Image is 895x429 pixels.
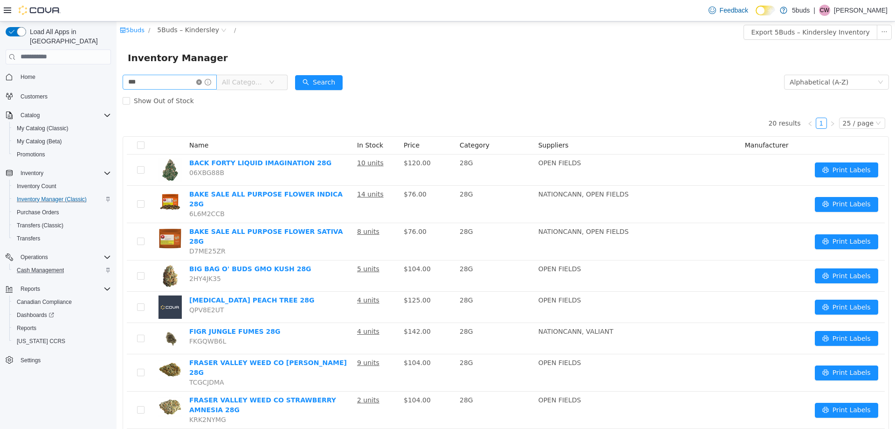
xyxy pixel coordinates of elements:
td: 28G [339,370,418,408]
span: 2HY4JK35 [73,253,104,261]
span: Dashboards [17,311,54,319]
span: Purchase Orders [13,207,111,218]
input: Dark Mode [756,6,775,15]
button: icon: searchSearch [179,54,226,69]
button: Customers [2,89,115,103]
span: Transfers (Classic) [17,222,63,229]
a: FRASER VALLEY WEED CO [PERSON_NAME] 28G [73,338,230,355]
span: Show Out of Stock [14,76,81,83]
td: 28G [339,270,418,302]
span: CW [820,5,829,16]
button: Settings [2,353,115,367]
span: Operations [17,252,111,263]
button: Home [2,70,115,84]
span: 6L6M2CCB [73,189,108,196]
img: Cova [19,6,61,15]
a: Transfers [13,233,44,244]
span: Reports [21,285,40,293]
button: Catalog [17,110,43,121]
button: Catalog [2,109,115,122]
u: 4 units [241,275,263,282]
u: 14 units [241,169,267,176]
u: 10 units [241,138,267,145]
a: Promotions [13,149,49,160]
img: BAKE SALE ALL PURPOSE FLOWER INDICA 28G hero shot [42,168,65,191]
button: My Catalog (Beta) [9,135,115,148]
button: icon: printerPrint Labels [698,344,762,359]
button: Operations [2,251,115,264]
span: Transfers [13,233,111,244]
i: icon: info-circle [88,57,95,64]
button: Inventory Count [9,180,115,193]
i: icon: right [713,99,719,105]
span: Feedback [720,6,748,15]
span: Inventory [17,168,111,179]
a: Settings [17,355,44,366]
div: 25 / page [726,97,757,107]
button: Inventory [17,168,47,179]
a: Transfers (Classic) [13,220,67,231]
span: $76.00 [287,169,310,176]
button: My Catalog (Classic) [9,122,115,135]
span: Catalog [17,110,111,121]
a: Purchase Orders [13,207,63,218]
span: FKGQWB6L [73,316,110,324]
nav: Complex example [6,66,111,391]
span: Home [17,71,111,83]
span: / [117,5,119,12]
a: BAKE SALE ALL PURPOSE FLOWER INDICA 28G [73,169,226,186]
span: Load All Apps in [GEOGRAPHIC_DATA] [26,27,111,46]
span: $120.00 [287,138,314,145]
span: Reports [17,283,111,295]
button: icon: printerPrint Labels [698,247,762,262]
span: QPV8E2UT [73,285,108,292]
span: Customers [17,90,111,102]
span: My Catalog (Beta) [17,138,62,145]
span: 06XBG88B [73,148,108,155]
button: Cash Management [9,264,115,277]
a: Home [17,71,39,83]
button: Reports [2,282,115,295]
span: Canadian Compliance [13,296,111,308]
li: Previous Page [688,96,699,107]
u: 2 units [241,375,263,382]
button: Transfers [9,232,115,245]
span: Inventory [21,169,43,177]
span: NATIONCANN, OPEN FIELDS [422,206,512,214]
span: Washington CCRS [13,336,111,347]
td: 28G [339,302,418,333]
button: icon: printerPrint Labels [698,213,762,228]
span: OPEN FIELDS [422,375,465,382]
span: Promotions [13,149,111,160]
li: 20 results [652,96,684,107]
span: D7ME25ZR [73,226,109,233]
a: FIGR JUNGLE FUMES 28G [73,306,164,314]
img: FRASER VALLEY WEED CO STRAWBERRY AMNESIA 28G hero shot [42,374,65,397]
button: Inventory [2,167,115,180]
span: Transfers [17,235,40,242]
a: 1 [700,97,710,107]
a: Canadian Compliance [13,296,76,308]
span: 5Buds – Kindersley [41,3,103,14]
div: Courtney White [819,5,830,16]
span: $104.00 [287,338,314,345]
span: KRK2NYMG [73,394,110,402]
button: Purchase Orders [9,206,115,219]
span: Manufacturer [628,120,672,127]
button: [US_STATE] CCRS [9,335,115,348]
span: [US_STATE] CCRS [17,338,65,345]
span: Reports [13,323,111,334]
span: Purchase Orders [17,209,59,216]
img: FRASER VALLEY WEED CO DONNY BURGER 28G hero shot [42,337,65,360]
a: Reports [13,323,40,334]
i: icon: shop [3,6,9,12]
span: NATIONCANN, OPEN FIELDS [422,169,512,176]
button: Inventory Manager (Classic) [9,193,115,206]
td: 28G [339,239,418,270]
span: NATIONCANN, VALIANT [422,306,497,314]
a: BIG BAG O' BUDS GMO KUSH 28G [73,244,195,251]
u: 8 units [241,206,263,214]
button: Export 5Buds – Kindersley Inventory [627,3,760,18]
span: My Catalog (Classic) [13,123,111,134]
td: 28G [339,333,418,370]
